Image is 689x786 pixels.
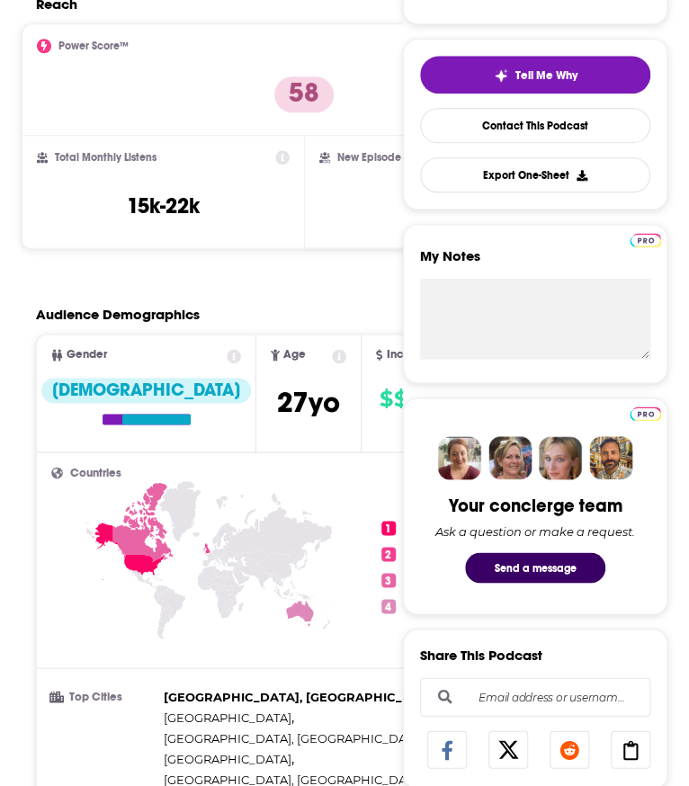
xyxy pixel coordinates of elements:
[488,436,532,479] img: Barbara Profile
[164,686,444,707] span: ,
[36,306,200,323] h2: Audience Demographics
[550,730,589,768] a: Share on Reddit
[611,730,650,768] a: Copy Link
[449,494,622,516] div: Your concierge team
[55,151,157,164] h2: Total Monthly Listens
[435,523,635,538] div: Ask a question or make a request.
[488,730,528,768] a: Share on X/Twitter
[58,40,129,52] h2: Power Score™
[386,349,427,361] span: Income
[420,677,650,716] div: Search followers
[420,56,650,94] button: tell me why sparkleTell Me Why
[589,436,632,479] img: Jon Profile
[420,108,650,143] a: Contact This Podcast
[494,68,508,83] img: tell me why sparkle
[465,552,605,583] button: Send a message
[420,247,650,279] label: My Notes
[381,573,396,587] span: 3
[515,68,577,83] span: Tell Me Why
[164,772,425,786] span: [GEOGRAPHIC_DATA], [GEOGRAPHIC_DATA]
[283,349,306,361] span: Age
[164,707,294,728] span: ,
[630,233,661,247] img: Podchaser Pro
[380,385,392,414] span: $
[420,157,650,192] button: Export One-Sheet
[41,378,251,403] div: [DEMOGRAPHIC_DATA]
[630,406,661,421] img: Podchaser Pro
[274,76,334,112] p: 58
[630,404,661,421] a: Pro website
[277,385,340,420] span: 27 yo
[164,730,425,745] span: [GEOGRAPHIC_DATA], [GEOGRAPHIC_DATA]
[51,691,157,702] h3: Top Cities
[164,751,291,765] span: [GEOGRAPHIC_DATA]
[438,436,481,479] img: Sydney Profile
[427,730,467,768] a: Share on Facebook
[337,151,436,164] h2: New Episode Listens
[67,349,107,361] span: Gender
[164,689,442,703] span: [GEOGRAPHIC_DATA], [GEOGRAPHIC_DATA]
[435,677,635,715] input: Email address or username...
[539,436,582,479] img: Jules Profile
[394,385,407,414] span: $
[381,521,396,535] span: 1
[381,599,396,613] span: 4
[630,230,661,247] a: Pro website
[164,710,291,724] span: [GEOGRAPHIC_DATA]
[420,646,542,663] h3: Share This Podcast
[164,748,294,769] span: ,
[164,728,427,748] span: ,
[70,467,121,478] span: Countries
[381,547,396,561] span: 2
[127,192,200,219] h3: 15k-22k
